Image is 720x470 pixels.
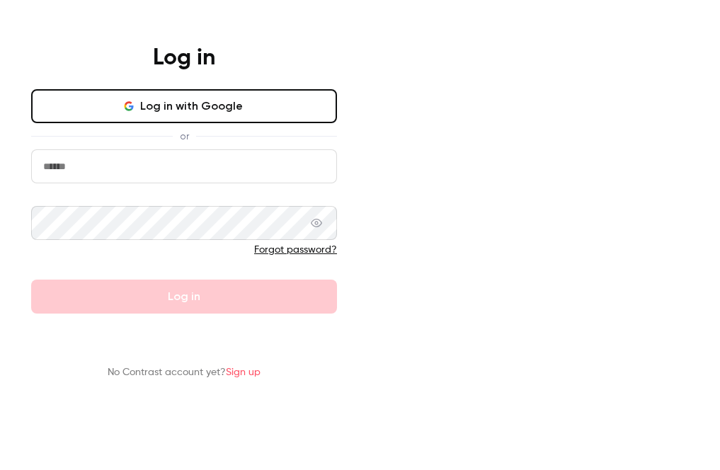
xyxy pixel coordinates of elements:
[226,367,261,377] a: Sign up
[31,89,337,123] button: Log in with Google
[173,129,196,144] span: or
[153,44,215,72] h4: Log in
[108,365,261,380] p: No Contrast account yet?
[254,245,337,255] a: Forgot password?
